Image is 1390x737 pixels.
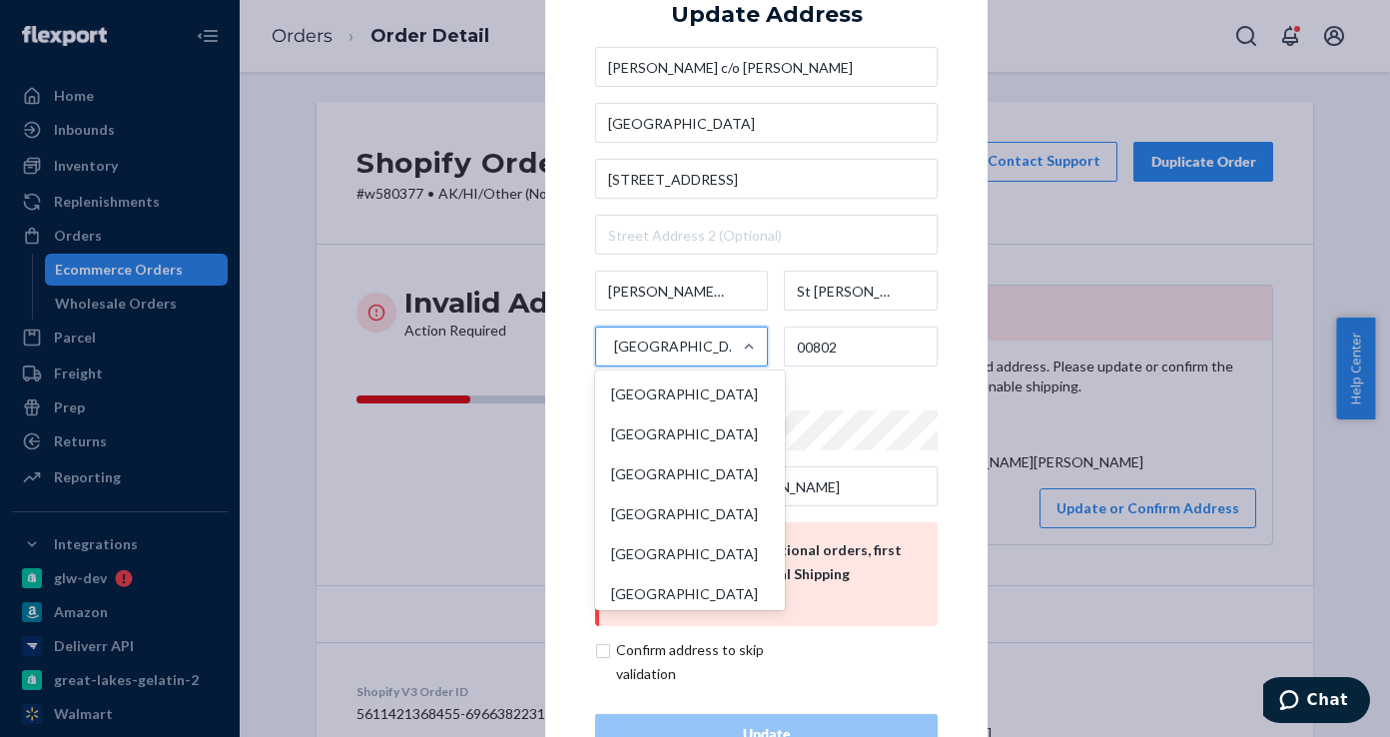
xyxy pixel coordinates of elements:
[599,494,781,534] div: [GEOGRAPHIC_DATA]
[599,574,781,614] div: [GEOGRAPHIC_DATA]
[595,47,938,87] input: First & Last Name
[595,103,938,143] input: Company Name
[1263,677,1370,727] iframe: Opens a widget where you can chat to one of our agents
[595,271,768,311] input: City
[599,454,781,494] div: [GEOGRAPHIC_DATA]
[595,215,938,255] input: Street Address 2 (Optional)
[599,414,781,454] div: [GEOGRAPHIC_DATA]
[614,337,741,357] div: [GEOGRAPHIC_DATA], U.S.
[599,534,781,574] div: [GEOGRAPHIC_DATA]
[671,3,863,27] div: Update Address
[784,271,939,311] input: State
[599,374,781,414] div: [GEOGRAPHIC_DATA]
[612,327,614,367] input: [GEOGRAPHIC_DATA], U.S.[GEOGRAPHIC_DATA][GEOGRAPHIC_DATA][GEOGRAPHIC_DATA][GEOGRAPHIC_DATA][GEOGR...
[595,159,938,199] input: Street Address
[784,327,939,367] input: ZIP Code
